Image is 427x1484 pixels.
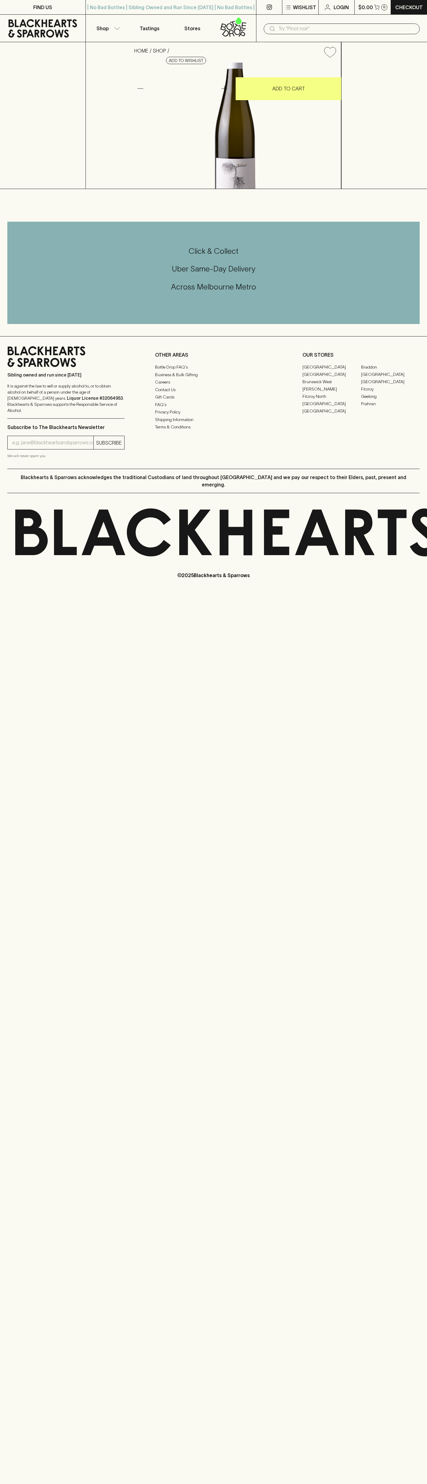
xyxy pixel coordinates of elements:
a: Contact Us [155,386,272,393]
a: Braddon [361,363,420,371]
h5: Across Melbourne Metro [7,282,420,292]
h5: Click & Collect [7,246,420,256]
a: Tastings [128,15,171,42]
input: Try "Pinot noir" [278,24,415,34]
a: HOME [134,48,148,53]
p: 0 [383,5,385,9]
a: Geelong [361,393,420,400]
h5: Uber Same-Day Delivery [7,264,420,274]
a: Brunswick West [302,378,361,385]
a: Gift Cards [155,394,272,401]
p: ADD TO CART [272,85,305,92]
a: Terms & Conditions [155,424,272,431]
p: Shop [96,25,109,32]
p: Subscribe to The Blackhearts Newsletter [7,424,125,431]
a: Careers [155,379,272,386]
a: FAQ's [155,401,272,408]
p: Tastings [140,25,159,32]
a: Shipping Information [155,416,272,423]
a: [GEOGRAPHIC_DATA] [302,407,361,415]
a: [GEOGRAPHIC_DATA] [361,371,420,378]
img: 38613.png [129,63,341,189]
button: ADD TO CART [236,77,341,100]
a: [GEOGRAPHIC_DATA] [302,363,361,371]
p: OTHER AREAS [155,351,272,358]
p: Wishlist [293,4,316,11]
a: Prahran [361,400,420,407]
p: $0.00 [358,4,373,11]
p: We will never spam you [7,453,125,459]
a: [PERSON_NAME] [302,385,361,393]
p: FIND US [33,4,52,11]
div: Call to action block [7,222,420,324]
a: SHOP [153,48,166,53]
a: Business & Bulk Gifting [155,371,272,378]
p: Checkout [395,4,423,11]
p: Stores [184,25,200,32]
button: Add to wishlist [166,57,206,64]
strong: Liquor License #32064953 [67,396,123,401]
input: e.g. jane@blackheartsandsparrows.com.au [12,438,93,448]
p: Sibling owned and run since [DATE] [7,372,125,378]
a: Privacy Policy [155,409,272,416]
a: [GEOGRAPHIC_DATA] [361,378,420,385]
a: Fitzroy [361,385,420,393]
a: [GEOGRAPHIC_DATA] [302,400,361,407]
button: Shop [86,15,128,42]
p: SUBSCRIBE [96,439,122,446]
button: Add to wishlist [322,45,338,60]
a: Bottle Drop FAQ's [155,364,272,371]
a: Fitzroy North [302,393,361,400]
p: Blackhearts & Sparrows acknowledges the traditional Custodians of land throughout [GEOGRAPHIC_DAT... [12,474,415,488]
p: Login [334,4,349,11]
p: OUR STORES [302,351,420,358]
a: [GEOGRAPHIC_DATA] [302,371,361,378]
button: SUBSCRIBE [94,436,124,449]
p: It is against the law to sell or supply alcohol to, or to obtain alcohol on behalf of a person un... [7,383,125,413]
a: Stores [171,15,214,42]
